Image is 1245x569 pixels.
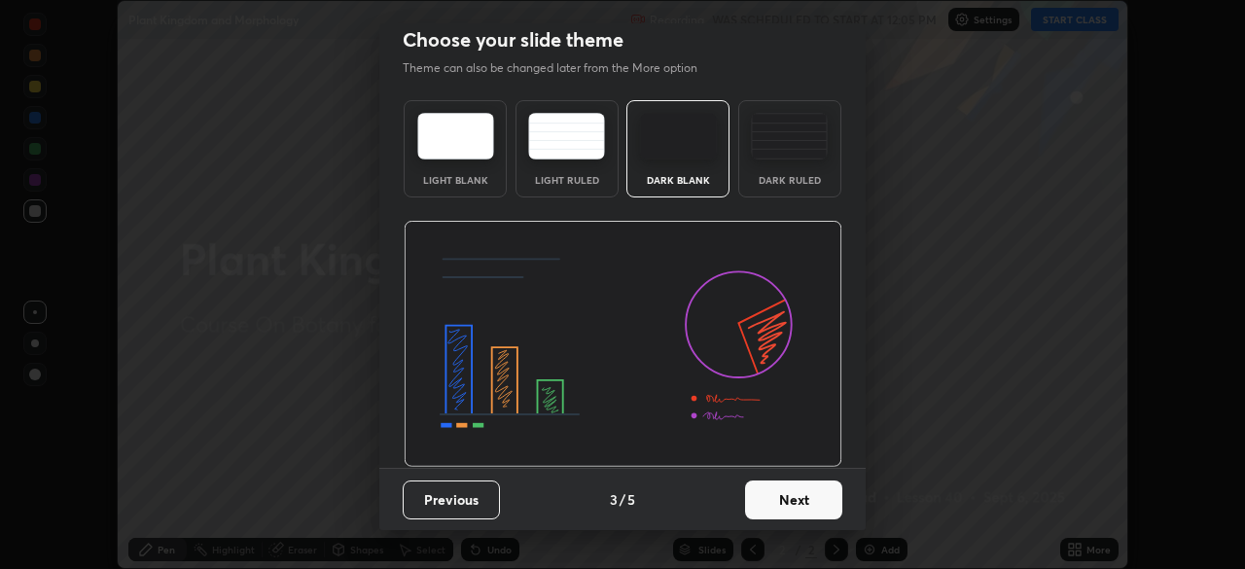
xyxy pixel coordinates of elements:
div: Light Ruled [528,175,606,185]
div: Light Blank [416,175,494,185]
img: darkThemeBanner.d06ce4a2.svg [404,221,842,468]
div: Dark Ruled [751,175,829,185]
button: Previous [403,480,500,519]
h4: / [620,489,625,510]
h4: 5 [627,489,635,510]
div: Dark Blank [639,175,717,185]
p: Theme can also be changed later from the More option [403,59,718,77]
h2: Choose your slide theme [403,27,623,53]
img: darkTheme.f0cc69e5.svg [640,113,717,160]
img: lightTheme.e5ed3b09.svg [417,113,494,160]
img: darkRuledTheme.de295e13.svg [751,113,828,160]
img: lightRuledTheme.5fabf969.svg [528,113,605,160]
button: Next [745,480,842,519]
h4: 3 [610,489,618,510]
